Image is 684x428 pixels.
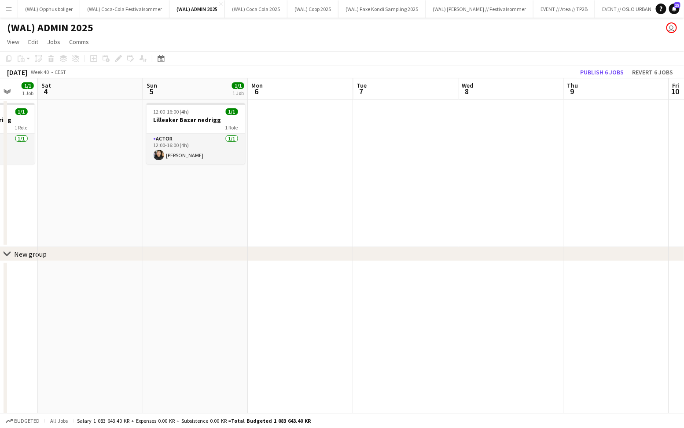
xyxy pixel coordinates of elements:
span: 1/1 [15,108,28,115]
a: 15 [669,4,680,14]
button: (WAL) Opphus boliger [18,0,80,18]
h1: (WAL) ADMIN 2025 [7,21,93,34]
button: (WAL) Coca-Cola Festivalsommer [80,0,169,18]
a: Comms [66,36,92,48]
span: 5 [145,86,157,96]
span: 1/1 [232,82,244,89]
span: 15 [674,2,680,8]
span: 10 [671,86,680,96]
span: Sat [41,81,51,89]
button: (WAL) [PERSON_NAME] // Festivalsommer [426,0,533,18]
app-user-avatar: Martin Bjørnsrud [666,22,677,33]
span: View [7,38,19,46]
span: 1 Role [15,124,28,131]
span: 12:00-16:00 (4h) [154,108,189,115]
button: (WAL) Coop 2025 [287,0,338,18]
div: 1 Job [232,90,244,96]
button: (WAL) Coca Cola 2025 [225,0,287,18]
a: Edit [25,36,42,48]
button: Budgeted [4,416,41,426]
span: Mon [252,81,263,89]
span: Week 40 [29,69,51,75]
span: Edit [28,38,38,46]
span: Jobs [47,38,60,46]
span: Total Budgeted 1 083 643.40 KR [231,417,311,424]
span: Comms [69,38,89,46]
span: Thu [567,81,578,89]
button: (WAL) ADMIN 2025 [169,0,225,18]
a: Jobs [44,36,64,48]
span: Tue [357,81,367,89]
span: 4 [40,86,51,96]
button: Publish 6 jobs [577,66,627,78]
app-card-role: Actor1/112:00-16:00 (4h)[PERSON_NAME] [147,134,245,164]
div: Salary 1 083 643.40 KR + Expenses 0.00 KR + Subsistence 0.00 KR = [77,417,311,424]
span: All jobs [48,417,70,424]
span: Fri [673,81,680,89]
span: 8 [461,86,474,96]
div: [DATE] [7,68,27,77]
button: EVENT // Atea // TP2B [533,0,595,18]
span: Wed [462,81,474,89]
span: 7 [356,86,367,96]
h3: Lilleaker Bazar nedrigg [147,116,245,124]
app-job-card: 12:00-16:00 (4h)1/1Lilleaker Bazar nedrigg1 RoleActor1/112:00-16:00 (4h)[PERSON_NAME] [147,103,245,164]
span: 1/1 [226,108,238,115]
span: Sun [147,81,157,89]
button: EVENT // OSLO URBAN WEEK 2025 [595,0,684,18]
div: New group [14,250,47,258]
span: 1 Role [225,124,238,131]
a: View [4,36,23,48]
div: CEST [55,69,66,75]
button: Revert 6 jobs [629,66,677,78]
span: 6 [250,86,263,96]
span: 9 [566,86,578,96]
div: 1 Job [22,90,33,96]
span: 1/1 [22,82,34,89]
button: (WAL) Faxe Kondi Sampling 2025 [338,0,426,18]
span: Budgeted [14,418,40,424]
